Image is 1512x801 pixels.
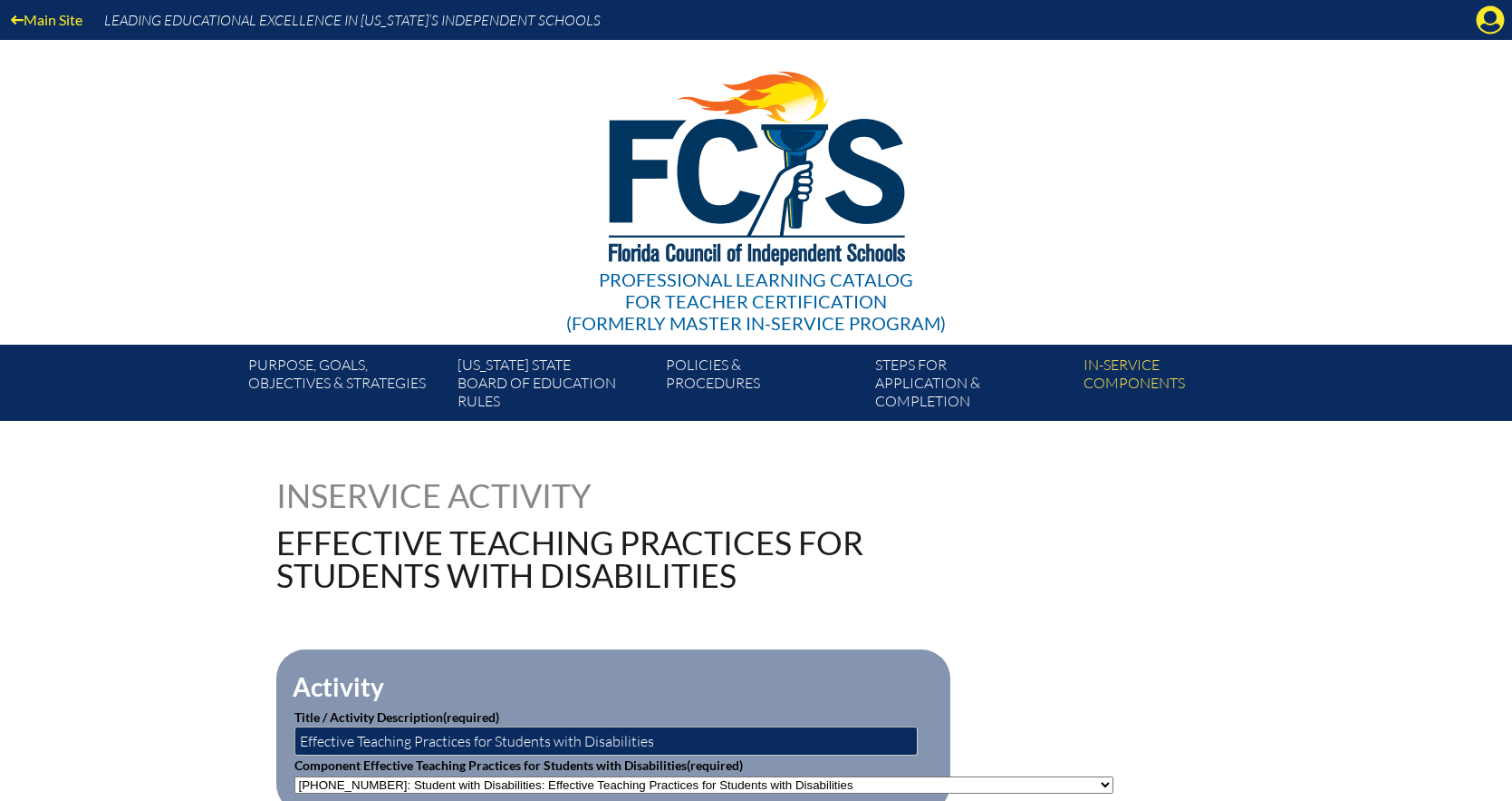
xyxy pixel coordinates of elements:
a: Policies &Procedures [659,352,867,421]
h1: Effective Teaching Practices for Students with Disabilities [276,526,872,591]
svg: Manage account [1476,5,1505,34]
a: Purpose, goals,objectives & strategies [241,352,449,421]
a: Main Site [4,7,90,32]
img: FCISlogo221.eps [569,40,943,288]
a: In-servicecomponents [1076,352,1285,421]
h1: Inservice Activity [276,479,641,512]
span: for Teacher Certification [625,290,887,312]
a: Professional Learning Catalog for Teacher Certification(formerly Master In-service Program) [559,36,953,337]
span: (required) [443,709,499,725]
a: Steps forapplication & completion [868,352,1076,421]
label: Title / Activity Description [294,709,499,725]
div: Professional Learning Catalog (formerly Master In-service Program) [566,269,946,334]
span: (required) [687,757,743,773]
select: activity_component[data][] [294,777,1113,794]
legend: Activity [291,671,386,702]
a: [US_STATE] StateBoard of Education rules [450,352,659,421]
label: Component Effective Teaching Practices for Students with Disabilities [294,757,743,773]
